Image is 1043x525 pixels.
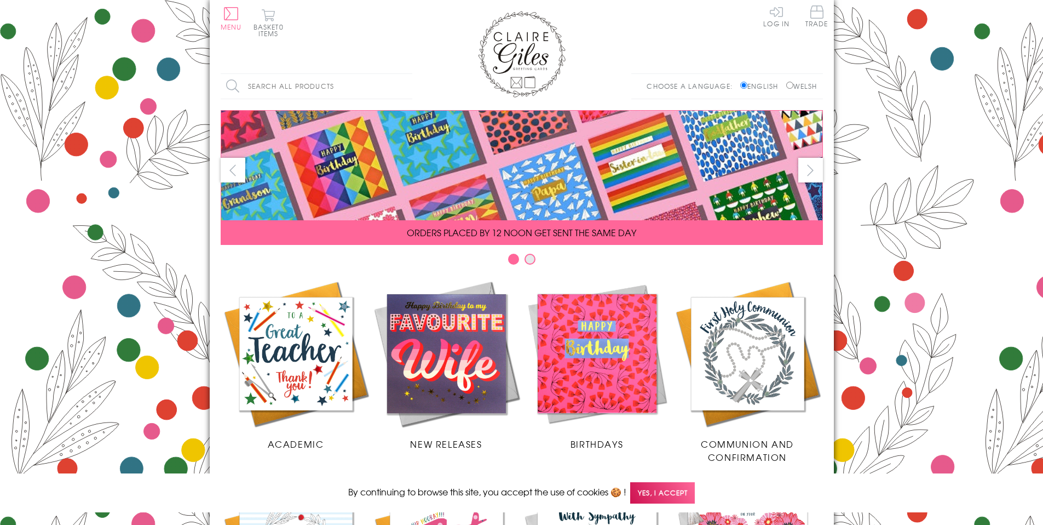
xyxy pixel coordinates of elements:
[258,22,284,38] span: 0 items
[522,278,672,450] a: Birthdays
[786,81,817,91] label: Welsh
[763,5,790,27] a: Log In
[221,253,823,270] div: Carousel Pagination
[740,81,783,91] label: English
[672,278,823,464] a: Communion and Confirmation
[371,278,522,450] a: New Releases
[221,22,242,32] span: Menu
[221,7,242,30] button: Menu
[221,158,245,182] button: prev
[805,5,828,27] span: Trade
[798,158,823,182] button: next
[786,82,793,89] input: Welsh
[221,278,371,450] a: Academic
[740,82,747,89] input: English
[508,254,519,265] button: Carousel Page 1 (Current Slide)
[221,74,412,99] input: Search all products
[701,437,794,464] span: Communion and Confirmation
[478,11,566,98] img: Claire Giles Greetings Cards
[410,437,482,450] span: New Releases
[401,74,412,99] input: Search
[805,5,828,29] a: Trade
[525,254,535,265] button: Carousel Page 2
[571,437,623,450] span: Birthdays
[647,81,738,91] p: Choose a language:
[630,482,695,504] span: Yes, I accept
[268,437,324,450] span: Academic
[253,9,284,37] button: Basket0 items
[407,226,636,239] span: ORDERS PLACED BY 12 NOON GET SENT THE SAME DAY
